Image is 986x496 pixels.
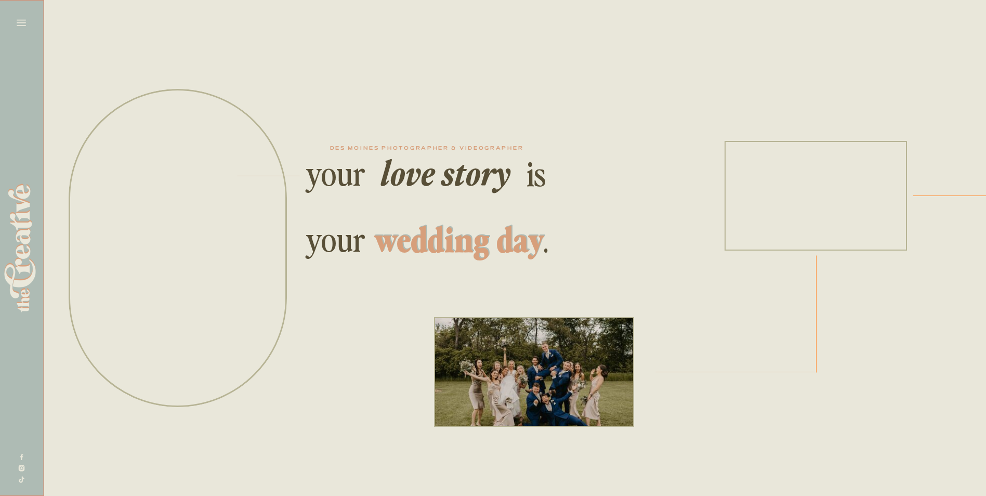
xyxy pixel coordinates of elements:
h1: des moines photographer & videographer [299,146,554,153]
h2: . [543,219,549,258]
h2: love story [372,152,519,189]
h2: is [518,153,555,192]
h2: wedding day [368,219,550,255]
h2: your [306,152,370,194]
h2: your [306,218,370,257]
